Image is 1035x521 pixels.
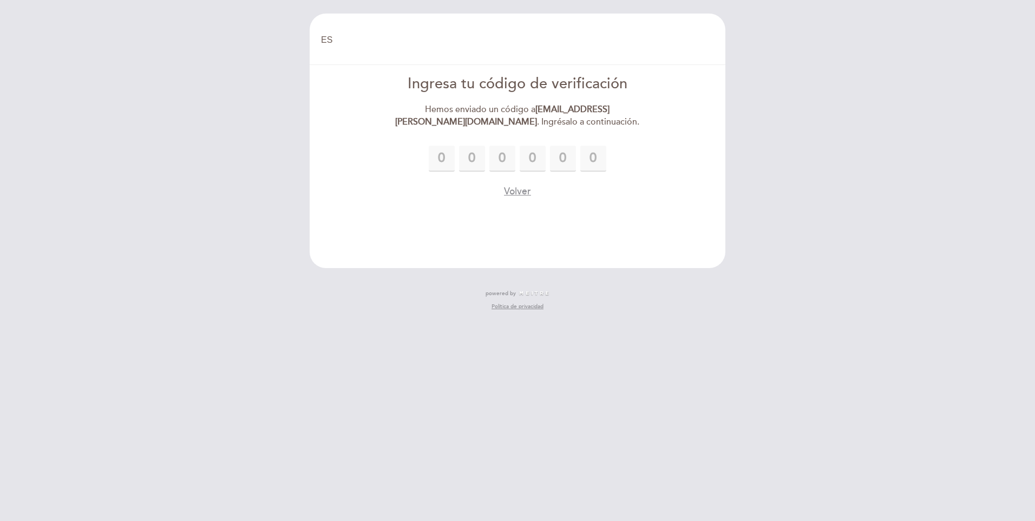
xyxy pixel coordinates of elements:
[580,146,606,172] input: 0
[486,290,549,297] a: powered by
[459,146,485,172] input: 0
[486,290,516,297] span: powered by
[519,291,549,296] img: MEITRE
[394,74,642,95] div: Ingresa tu código de verificación
[520,146,546,172] input: 0
[550,146,576,172] input: 0
[395,104,610,127] strong: [EMAIL_ADDRESS][PERSON_NAME][DOMAIN_NAME]
[492,303,543,310] a: Política de privacidad
[429,146,455,172] input: 0
[504,185,531,198] button: Volver
[394,103,642,128] div: Hemos enviado un código a . Ingrésalo a continuación.
[489,146,515,172] input: 0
